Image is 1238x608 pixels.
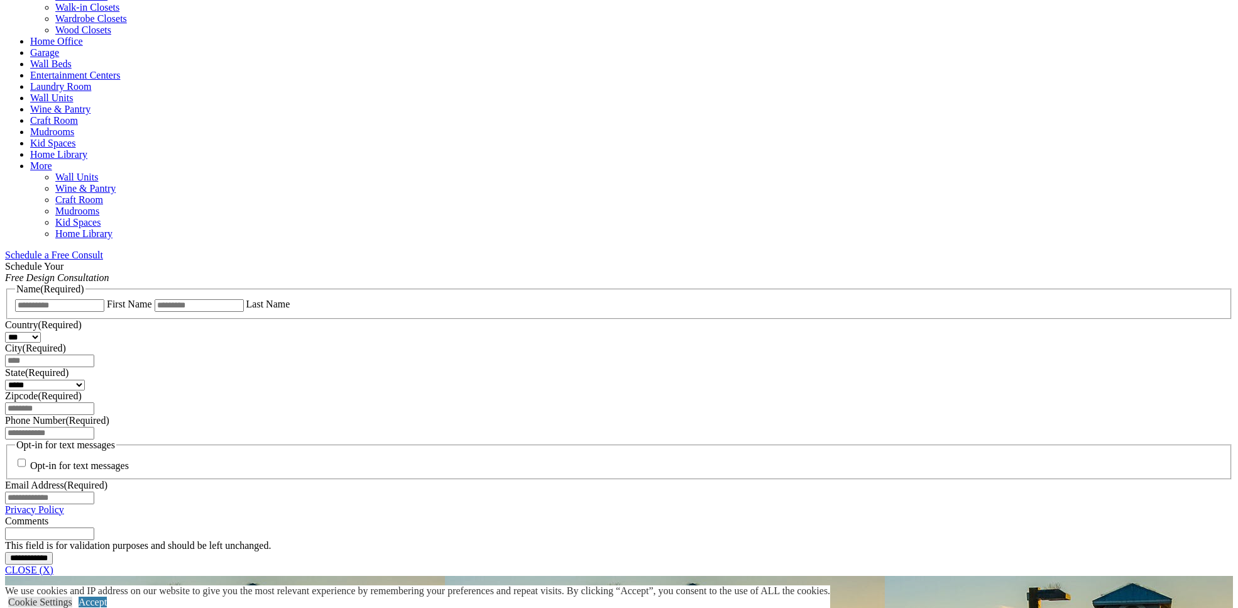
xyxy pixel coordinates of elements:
a: Laundry Room [30,81,91,92]
a: Home Office [30,36,83,47]
span: (Required) [38,319,81,330]
label: Phone Number [5,415,109,426]
legend: Name [15,284,85,295]
label: First Name [107,299,152,309]
a: Entertainment Centers [30,70,121,80]
label: City [5,343,66,353]
a: Accept [79,597,107,607]
span: (Required) [40,284,84,294]
label: Email Address [5,480,107,490]
a: Home Library [55,228,112,239]
a: Wood Closets [55,25,111,35]
a: Schedule a Free Consult (opens a dropdown menu) [5,250,103,260]
em: Free Design Consultation [5,272,109,283]
a: Garage [30,47,59,58]
div: This field is for validation purposes and should be left unchanged. [5,540,1233,551]
a: More menu text will display only on big screen [30,160,52,171]
a: Mudrooms [30,126,74,137]
span: (Required) [25,367,68,378]
div: We use cookies and IP address on our website to give you the most relevant experience by remember... [5,585,830,597]
span: (Required) [64,480,107,490]
span: (Required) [38,390,81,401]
a: Wine & Pantry [55,183,116,194]
a: Home Library [30,149,87,160]
a: Mudrooms [55,206,99,216]
a: Wall Units [30,92,73,103]
legend: Opt-in for text messages [15,439,116,451]
label: State [5,367,68,378]
a: Craft Room [55,194,103,205]
label: Opt-in for text messages [30,461,129,472]
a: Cookie Settings [8,597,72,607]
a: Kid Spaces [55,217,101,228]
span: Schedule Your [5,261,109,283]
label: Zipcode [5,390,82,401]
label: Comments [5,516,48,526]
a: Kid Spaces [30,138,75,148]
label: Last Name [246,299,290,309]
span: (Required) [65,415,109,426]
a: Craft Room [30,115,78,126]
a: Walk-in Closets [55,2,119,13]
a: Wall Beds [30,58,72,69]
label: Country [5,319,82,330]
a: Privacy Policy [5,504,64,515]
span: (Required) [23,343,66,353]
a: Wine & Pantry [30,104,90,114]
a: Wardrobe Closets [55,13,127,24]
a: CLOSE (X) [5,565,53,575]
a: Wall Units [55,172,98,182]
